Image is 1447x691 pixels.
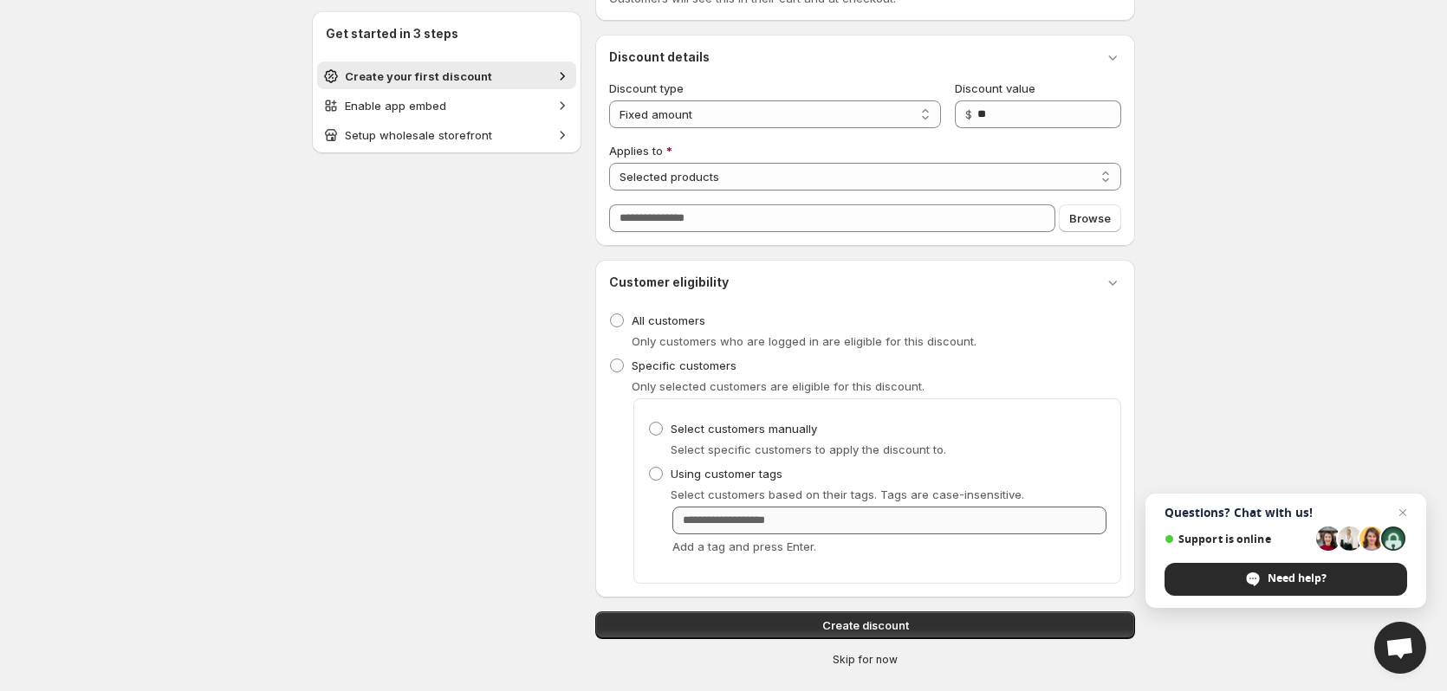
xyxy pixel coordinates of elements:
[632,358,736,372] span: Specific customers
[671,488,1024,501] span: Select customers based on their tags. Tags are case-insensitive.
[955,81,1035,95] span: Discount value
[965,107,972,121] span: $
[1374,622,1426,674] a: Open chat
[632,334,977,348] span: Only customers who are logged in are eligible for this discount.
[671,467,782,481] span: Using customer tags
[1165,506,1407,520] span: Questions? Chat with us!
[632,379,925,393] span: Only selected customers are eligible for this discount.
[345,69,492,83] span: Create your first discount
[1165,533,1310,546] span: Support is online
[345,128,492,142] span: Setup wholesale storefront
[595,611,1135,639] button: Create discount
[672,539,816,553] span: Add a tag and press Enter.
[609,81,684,95] span: Discount type
[588,649,1142,670] button: Skip for now
[632,313,705,327] span: All customers
[671,442,946,456] span: Select specific customers to apply the discount to.
[1069,210,1111,227] span: Browse
[345,99,446,113] span: Enable app embed
[671,422,817,436] span: Select customers manually
[1059,204,1121,232] button: Browse
[833,653,898,667] span: Skip for now
[1268,571,1327,586] span: Need help?
[609,274,729,291] h3: Customer eligibility
[326,25,568,42] h2: Get started in 3 steps
[822,617,909,634] span: Create discount
[1165,563,1407,596] span: Need help?
[609,48,710,66] h3: Discount details
[609,144,663,158] span: Applies to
